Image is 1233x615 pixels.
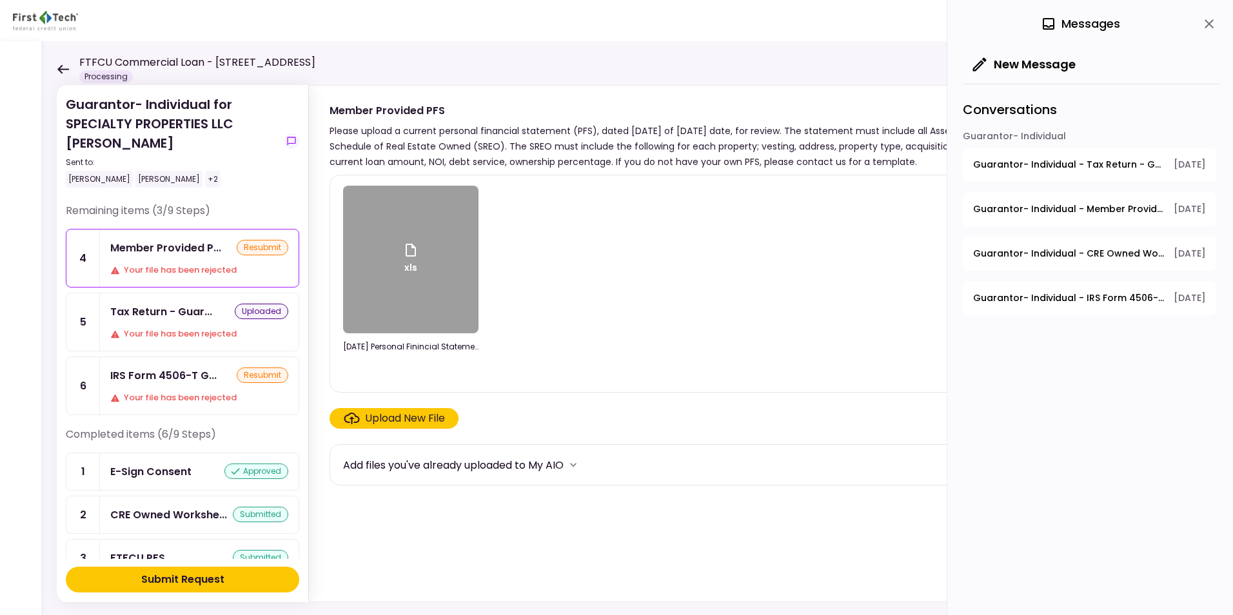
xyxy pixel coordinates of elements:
[233,507,288,522] div: submitted
[308,85,1207,602] div: Member Provided PFSPlease upload a current personal financial statement (PFS), dated [DATE] of [D...
[66,496,299,534] a: 2CRE Owned Worksheetsubmitted
[973,202,1165,216] span: Guarantor- Individual - Member Provided PFS
[110,304,212,320] div: Tax Return - Guarantor
[13,11,78,30] img: Partner icon
[284,133,299,149] button: show-messages
[79,70,133,83] div: Processing
[1174,247,1206,260] span: [DATE]
[224,464,288,479] div: approved
[66,293,100,351] div: 5
[66,540,100,576] div: 3
[963,130,1216,148] div: Guarantor- Individual
[973,291,1165,305] span: Guarantor- Individual - IRS Form 4506-T Guarantor
[66,229,100,287] div: 4
[110,327,288,340] div: Your file has been rejected
[141,572,224,587] div: Submit Request
[963,237,1216,271] button: open-conversation
[564,455,583,474] button: more
[365,411,445,426] div: Upload New File
[66,229,299,288] a: 4Member Provided PFSresubmitYour file has been rejected
[66,356,299,415] a: 6IRS Form 4506-T GuarantorresubmitYour file has been rejected
[233,550,288,565] div: submitted
[110,367,217,384] div: IRS Form 4506-T Guarantor
[66,496,100,533] div: 2
[110,391,288,404] div: Your file has been rejected
[343,341,478,353] div: 8-16-2025 Personal Finincial Statement.xls
[110,464,192,480] div: E-Sign Consent
[66,453,299,491] a: 1E-Sign Consentapproved
[110,264,288,277] div: Your file has been rejected
[66,539,299,577] a: 3FTFCU PFSsubmitted
[235,304,288,319] div: uploaded
[79,55,315,70] h1: FTFCU Commercial Loan - [STREET_ADDRESS]
[1174,202,1206,216] span: [DATE]
[205,171,221,188] div: +2
[66,171,133,188] div: [PERSON_NAME]
[1198,13,1220,35] button: close
[66,357,100,415] div: 6
[343,457,564,473] div: Add files you've already uploaded to My AIO
[973,158,1165,171] span: Guarantor- Individual - Tax Return - Guarantor
[110,550,165,566] div: FTFCU PFS
[1041,14,1120,34] div: Messages
[963,281,1216,315] button: open-conversation
[135,171,202,188] div: [PERSON_NAME]
[66,293,299,351] a: 5Tax Return - GuarantoruploadedYour file has been rejected
[237,367,288,383] div: resubmit
[66,453,100,490] div: 1
[963,192,1216,226] button: open-conversation
[66,567,299,592] button: Submit Request
[110,507,227,523] div: CRE Owned Worksheet
[66,427,299,453] div: Completed items (6/9 Steps)
[330,102,1104,119] div: Member Provided PFS
[66,203,299,229] div: Remaining items (3/9 Steps)
[330,408,459,429] span: Click here to upload the required document
[110,240,221,256] div: Member Provided PFS
[963,148,1216,182] button: open-conversation
[66,157,279,168] div: Sent to:
[66,95,279,188] div: Guarantor- Individual for SPECIALTY PROPERTIES LLC [PERSON_NAME]
[963,84,1220,130] div: Conversations
[330,123,1104,170] div: Please upload a current personal financial statement (PFS), dated [DATE] of [DATE] date, for revi...
[973,247,1165,260] span: Guarantor- Individual - CRE Owned Worksheet
[237,240,288,255] div: resubmit
[403,242,419,277] div: xls
[1174,158,1206,171] span: [DATE]
[963,48,1086,81] button: New Message
[1174,291,1206,305] span: [DATE]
